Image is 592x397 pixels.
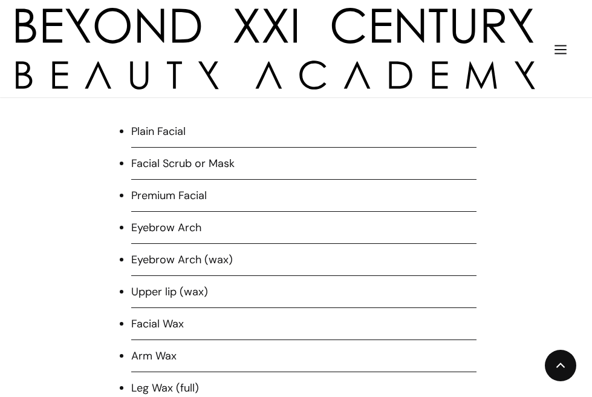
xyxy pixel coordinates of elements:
[131,316,477,340] li: Facial Wax
[131,188,477,212] li: Premium Facial
[131,220,477,244] li: Eyebrow Arch
[16,8,535,90] img: beyond 21st century beauty academy logo
[545,33,576,65] div: menu
[131,156,477,180] li: Facial Scrub or Mask
[131,123,477,148] li: Plain Facial
[131,252,477,276] li: Eyebrow Arch (wax)
[16,8,535,90] a: home
[131,284,477,308] li: Upper lip (wax)
[131,348,477,372] li: Arm Wax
